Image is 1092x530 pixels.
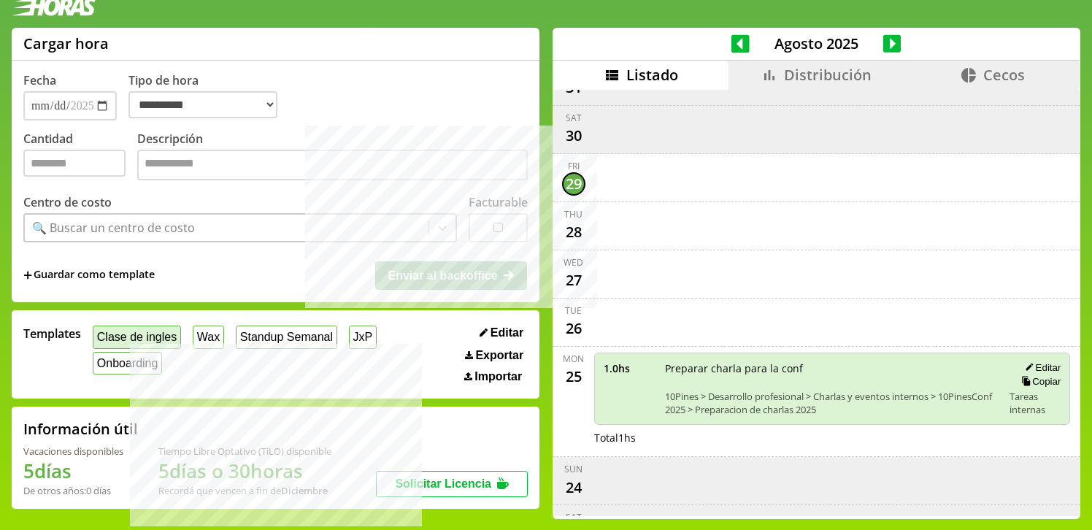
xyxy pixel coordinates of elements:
span: Importar [474,370,522,383]
div: scrollable content [553,90,1080,517]
span: + [23,267,32,283]
div: Sat [566,511,582,523]
button: Solicitar Licencia [376,471,528,497]
div: 25 [562,365,585,388]
div: Thu [564,208,582,220]
span: Solicitar Licencia [395,477,491,490]
textarea: Descripción [137,150,528,180]
button: Editar [1020,361,1061,374]
span: 1.0 hs [604,361,655,375]
select: Tipo de hora [128,91,277,118]
span: Listado [626,65,678,85]
div: De otros años: 0 días [23,484,123,497]
span: Editar [491,326,523,339]
button: Editar [475,326,528,340]
span: Cecos [983,65,1025,85]
h2: Información útil [23,419,138,439]
button: Wax [193,326,224,348]
div: Tue [565,304,582,317]
div: Sun [564,463,582,475]
button: Standup Semanal [236,326,337,348]
h1: Cargar hora [23,34,109,53]
span: Agosto 2025 [750,34,883,53]
div: 26 [562,317,585,340]
div: Tiempo Libre Optativo (TiLO) disponible [158,445,331,458]
span: +Guardar como template [23,267,155,283]
div: Fri [568,160,580,172]
label: Descripción [137,131,528,184]
span: Tareas internas [1010,390,1061,416]
div: Vacaciones disponibles [23,445,123,458]
div: 30 [562,124,585,147]
button: Onboarding [93,352,162,375]
button: JxP [349,326,377,348]
button: Exportar [461,348,528,363]
label: Fecha [23,72,56,88]
button: Clase de ingles [93,326,181,348]
div: Recordá que vencen a fin de [158,484,331,497]
div: 🔍 Buscar un centro de costo [32,220,195,236]
div: 29 [562,172,585,196]
div: 27 [562,269,585,292]
input: Cantidad [23,150,126,177]
span: Distribución [784,65,872,85]
div: 28 [562,220,585,244]
h1: 5 días [23,458,123,484]
div: Wed [564,256,583,269]
span: Templates [23,326,81,342]
div: Total 1 hs [594,431,1071,445]
span: Exportar [475,349,523,362]
span: 10Pines > Desarrollo profesional > Charlas y eventos internos > 10PinesConf 2025 > Preparacion de... [665,390,1000,416]
div: Mon [563,353,584,365]
span: Preparar charla para la conf [665,361,1000,375]
b: Diciembre [281,484,328,497]
label: Tipo de hora [128,72,289,120]
div: 24 [562,475,585,499]
h1: 5 días o 30 horas [158,458,331,484]
div: Sat [566,112,582,124]
label: Cantidad [23,131,137,184]
label: Facturable [469,194,528,210]
button: Copiar [1017,375,1061,388]
label: Centro de costo [23,194,112,210]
